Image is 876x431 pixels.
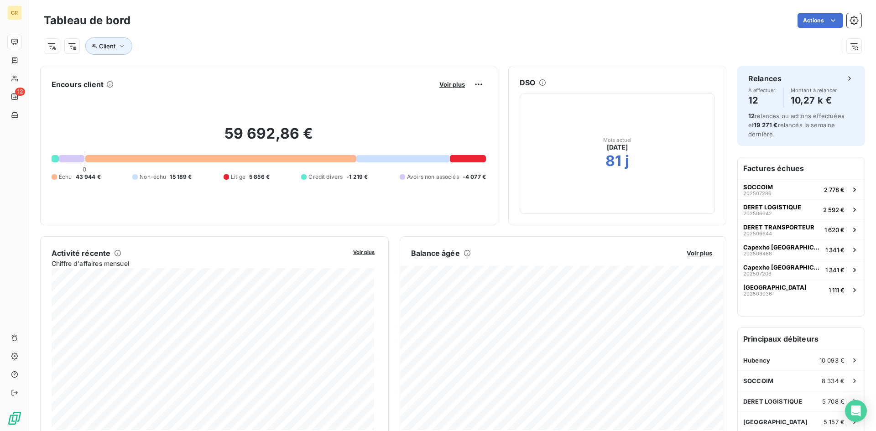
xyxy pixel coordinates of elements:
[411,248,460,259] h6: Balance âgée
[52,259,347,268] span: Chiffre d'affaires mensuel
[15,88,25,96] span: 12
[738,328,865,350] h6: Principaux débiteurs
[76,173,101,181] span: 43 944 €
[439,81,465,88] span: Voir plus
[738,260,865,280] button: Capexho [GEOGRAPHIC_DATA]2025072081 341 €
[822,377,845,384] span: 8 334 €
[605,152,621,170] h2: 81
[743,231,772,236] span: 202506644
[7,5,22,20] div: GR
[407,173,459,181] span: Avoirs non associés
[520,77,535,88] h6: DSO
[684,249,715,257] button: Voir plus
[743,284,807,291] span: [GEOGRAPHIC_DATA]
[743,398,802,405] span: DERET LOGISTIQUE
[829,286,845,294] span: 1 111 €
[743,377,773,384] span: SOCCOIM
[249,173,270,181] span: 5 856 €
[743,191,772,196] span: 202507286
[748,93,776,108] h4: 12
[52,79,104,90] h6: Encours client
[748,112,755,119] span: 12
[687,249,712,257] span: Voir plus
[825,246,845,254] span: 1 341 €
[607,143,628,152] span: [DATE]
[825,266,845,274] span: 1 341 €
[170,173,192,181] span: 15 189 €
[99,42,115,50] span: Client
[738,239,865,260] button: Capexho [GEOGRAPHIC_DATA]2025064681 341 €
[845,400,867,422] div: Open Intercom Messenger
[603,137,632,143] span: Mois actuel
[743,203,801,211] span: DERET LOGISTIQUE
[140,173,166,181] span: Non-échu
[738,179,865,199] button: SOCCOIM2025072862 778 €
[819,357,845,364] span: 10 093 €
[738,199,865,219] button: DERET LOGISTIQUE2025066422 592 €
[824,186,845,193] span: 2 778 €
[743,271,772,276] span: 202507208
[823,206,845,213] span: 2 592 €
[350,248,377,256] button: Voir plus
[743,223,814,231] span: DERET TRANSPORTEUR
[738,219,865,239] button: DERET TRANSPORTEUR2025066441 620 €
[748,112,845,138] span: relances ou actions effectuées et relancés la semaine dernière.
[754,121,777,129] span: 19 271 €
[52,125,486,152] h2: 59 692,86 €
[346,173,368,181] span: -1 219 €
[791,88,837,93] span: Montant à relancer
[743,357,770,364] span: Hubency
[437,80,468,88] button: Voir plus
[748,88,776,93] span: À effectuer
[463,173,486,181] span: -4 077 €
[743,418,808,426] span: [GEOGRAPHIC_DATA]
[743,211,772,216] span: 202506642
[85,37,132,55] button: Client
[59,173,72,181] span: Échu
[44,12,130,29] h3: Tableau de bord
[625,152,629,170] h2: j
[743,244,822,251] span: Capexho [GEOGRAPHIC_DATA]
[748,73,782,84] h6: Relances
[7,411,22,426] img: Logo LeanPay
[798,13,843,28] button: Actions
[738,280,865,300] button: [GEOGRAPHIC_DATA]2025030361 111 €
[743,264,822,271] span: Capexho [GEOGRAPHIC_DATA]
[743,291,772,296] span: 202503036
[824,418,845,426] span: 5 157 €
[52,248,110,259] h6: Activité récente
[743,251,772,256] span: 202506468
[824,226,845,234] span: 1 620 €
[353,249,375,255] span: Voir plus
[308,173,343,181] span: Crédit divers
[738,157,865,179] h6: Factures échues
[231,173,245,181] span: Litige
[791,93,837,108] h4: 10,27 k €
[822,398,845,405] span: 5 708 €
[743,183,773,191] span: SOCCOIM
[83,166,86,173] span: 0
